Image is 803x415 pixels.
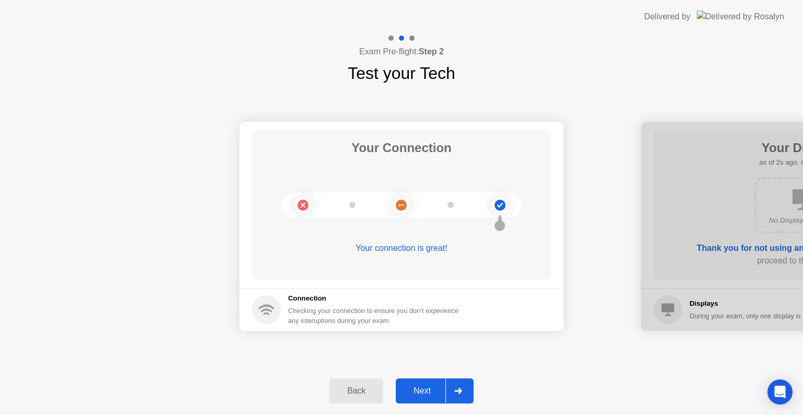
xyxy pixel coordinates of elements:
h5: Connection [288,293,465,304]
img: Delivered by Rosalyn [697,10,784,22]
button: Next [396,378,474,404]
h4: Exam Pre-flight: [359,45,444,58]
div: Checking your connection to ensure you don’t experience any interuptions during your exam [288,306,465,326]
button: Back [329,378,383,404]
div: Delivered by [644,10,691,23]
h1: Your Connection [351,139,452,157]
div: Back [332,386,380,396]
h1: Test your Tech [348,61,455,86]
div: Next [399,386,445,396]
div: Your connection is great! [252,242,551,255]
b: Step 2 [419,47,444,56]
div: Open Intercom Messenger [767,379,793,405]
